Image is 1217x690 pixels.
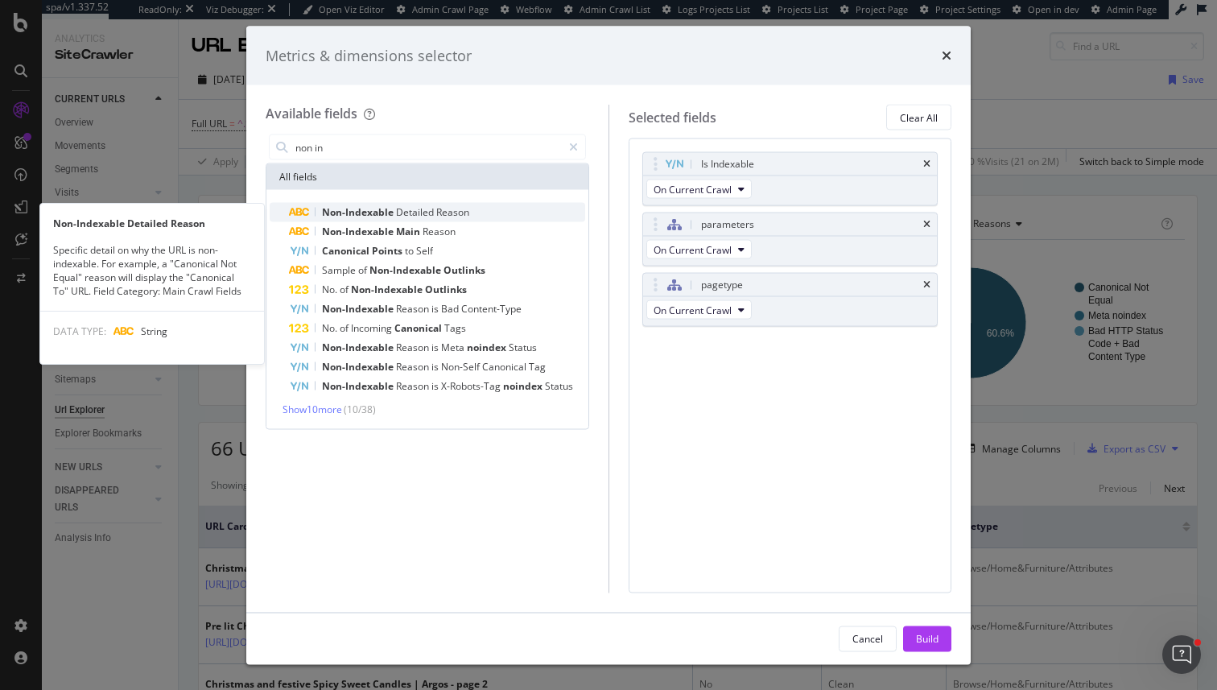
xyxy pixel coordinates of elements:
span: to [405,244,416,258]
span: Canonical [322,244,372,258]
span: is [431,379,441,393]
span: Tag [529,360,546,374]
span: is [431,341,441,354]
span: Detailed [396,205,436,219]
div: Selected fields [629,108,716,126]
span: of [340,283,351,296]
button: On Current Crawl [646,240,752,259]
div: pagetypetimesOn Current Crawl [642,273,939,327]
span: Reason [396,302,431,316]
div: Is Indexable [701,156,754,172]
span: On Current Crawl [654,182,732,196]
span: Self [416,244,433,258]
span: of [340,321,351,335]
button: Build [903,626,951,651]
div: Available fields [266,105,357,122]
span: On Current Crawl [654,242,732,256]
div: Cancel [852,631,883,645]
span: Show 10 more [283,403,342,416]
span: Bad [441,302,461,316]
span: Reason [396,360,431,374]
div: times [942,45,951,66]
input: Search by field name [294,135,562,159]
span: Sample [322,263,358,277]
span: No. [322,283,340,296]
span: Incoming [351,321,394,335]
div: Non-Indexable Detailed Reason [40,217,264,230]
span: Canonical [394,321,444,335]
span: Non-Indexable [322,302,396,316]
div: Is IndexabletimesOn Current Crawl [642,152,939,206]
div: times [923,220,930,229]
span: On Current Crawl [654,303,732,316]
div: Build [916,631,939,645]
button: On Current Crawl [646,300,752,320]
span: Non-Self [441,360,482,374]
span: Reason [436,205,469,219]
div: Specific detail on why the URL is non-indexable. For example, a "Canonical Not Equal" reason will... [40,243,264,299]
div: modal [246,26,971,664]
span: Content-Type [461,302,522,316]
div: Clear All [900,110,938,124]
span: ( 10 / 38 ) [344,403,376,416]
span: Non-Indexable [351,283,425,296]
span: Non-Indexable [369,263,443,277]
div: parameters [701,217,754,233]
span: noindex [467,341,509,354]
span: Reason [396,341,431,354]
button: Cancel [839,626,897,651]
span: Status [509,341,537,354]
span: X-Robots-Tag [441,379,503,393]
button: Clear All [886,105,951,130]
span: Main [396,225,423,238]
span: Points [372,244,405,258]
span: Non-Indexable [322,341,396,354]
div: times [923,280,930,290]
span: Status [545,379,573,393]
span: is [431,360,441,374]
span: Tags [444,321,466,335]
div: times [923,159,930,169]
div: Metrics & dimensions selector [266,45,472,66]
div: pagetype [701,277,743,293]
span: Non-Indexable [322,205,396,219]
span: Non-Indexable [322,379,396,393]
div: parameterstimesOn Current Crawl [642,213,939,266]
iframe: Intercom live chat [1162,635,1201,674]
span: Meta [441,341,467,354]
span: noindex [503,379,545,393]
span: Reason [396,379,431,393]
div: All fields [266,164,588,190]
span: is [431,302,441,316]
span: Reason [423,225,456,238]
button: On Current Crawl [646,180,752,199]
span: No. [322,321,340,335]
span: Canonical [482,360,529,374]
span: Outlinks [443,263,485,277]
span: of [358,263,369,277]
span: Non-Indexable [322,225,396,238]
span: Non-Indexable [322,360,396,374]
span: Outlinks [425,283,467,296]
